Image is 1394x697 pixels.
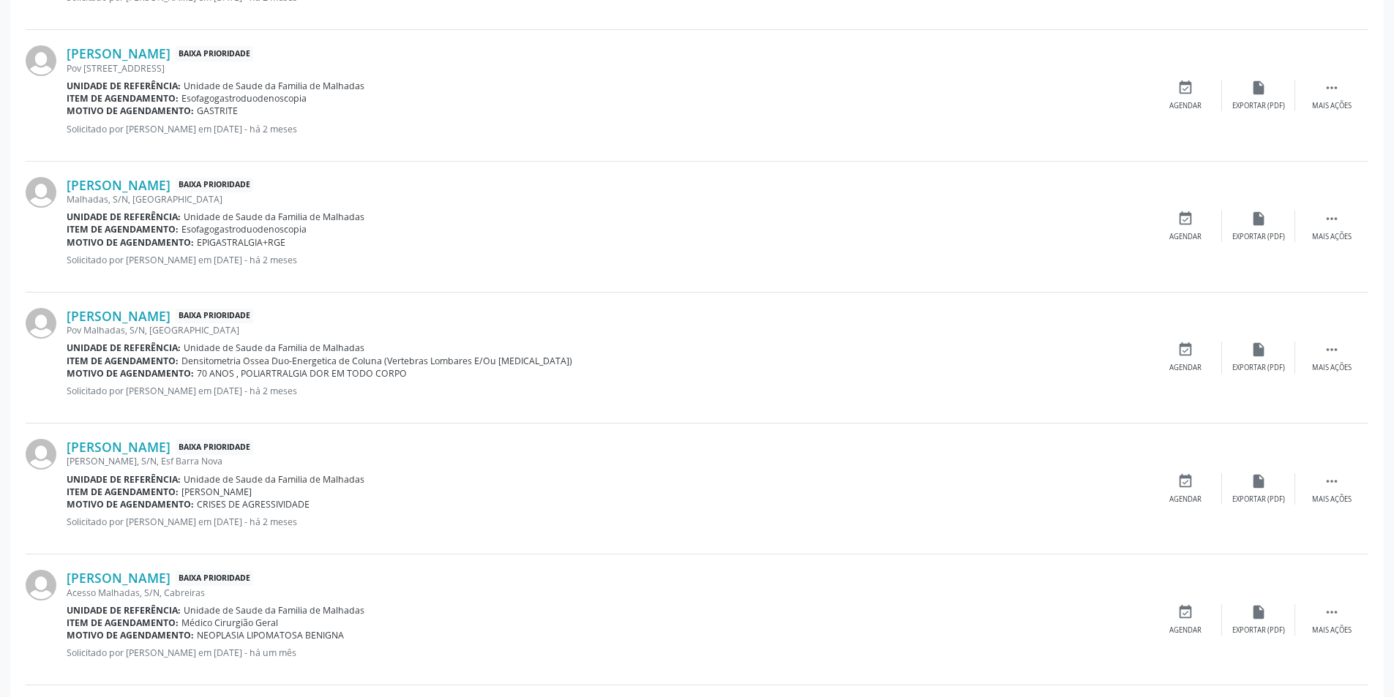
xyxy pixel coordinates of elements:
i:  [1324,211,1340,227]
div: Exportar (PDF) [1232,363,1285,373]
b: Item de agendamento: [67,486,179,498]
p: Solicitado por [PERSON_NAME] em [DATE] - há 2 meses [67,385,1149,397]
div: Agendar [1169,101,1202,111]
img: img [26,308,56,339]
i:  [1324,80,1340,96]
i: event_available [1177,604,1193,620]
div: Mais ações [1312,363,1352,373]
a: [PERSON_NAME] [67,177,170,193]
i:  [1324,342,1340,358]
img: img [26,45,56,76]
p: Solicitado por [PERSON_NAME] em [DATE] - há 2 meses [67,516,1149,528]
b: Motivo de agendamento: [67,367,194,380]
b: Unidade de referência: [67,473,181,486]
i:  [1324,473,1340,489]
b: Item de agendamento: [67,92,179,105]
a: [PERSON_NAME] [67,570,170,586]
div: Agendar [1169,494,1202,505]
span: Esofagogastroduodenoscopia [181,223,307,236]
span: Baixa Prioridade [176,178,253,193]
span: Densitometria Ossea Duo-Energetica de Coluna (Vertebras Lombares E/Ou [MEDICAL_DATA]) [181,355,572,367]
b: Item de agendamento: [67,355,179,367]
p: Solicitado por [PERSON_NAME] em [DATE] - há um mês [67,647,1149,659]
b: Unidade de referência: [67,342,181,354]
div: [PERSON_NAME], S/N, Esf Barra Nova [67,455,1149,467]
b: Motivo de agendamento: [67,105,194,117]
b: Item de agendamento: [67,617,179,629]
span: Baixa Prioridade [176,309,253,324]
i: event_available [1177,473,1193,489]
b: Unidade de referência: [67,604,181,617]
span: GASTRITE [197,105,238,117]
div: Agendar [1169,363,1202,373]
i: insert_drive_file [1251,80,1267,96]
span: NEOPLASIA LIPOMATOSA BENIGNA [197,629,344,641]
div: Exportar (PDF) [1232,625,1285,636]
img: img [26,439,56,470]
div: Exportar (PDF) [1232,101,1285,111]
div: Mais ações [1312,494,1352,505]
div: Agendar [1169,625,1202,636]
p: Solicitado por [PERSON_NAME] em [DATE] - há 2 meses [67,254,1149,266]
div: Agendar [1169,232,1202,242]
img: img [26,570,56,600]
b: Motivo de agendamento: [67,629,194,641]
a: [PERSON_NAME] [67,439,170,455]
a: [PERSON_NAME] [67,308,170,324]
span: Unidade de Saude da Familia de Malhadas [184,211,364,223]
span: [PERSON_NAME] [181,486,252,498]
div: Mais ações [1312,101,1352,111]
div: Acesso Malhadas, S/N, Cabreiras [67,587,1149,599]
span: Médico Cirurgião Geral [181,617,278,629]
p: Solicitado por [PERSON_NAME] em [DATE] - há 2 meses [67,123,1149,135]
span: Unidade de Saude da Familia de Malhadas [184,473,364,486]
i: event_available [1177,211,1193,227]
div: Mais ações [1312,232,1352,242]
span: Unidade de Saude da Familia de Malhadas [184,342,364,354]
i: insert_drive_file [1251,604,1267,620]
b: Unidade de referência: [67,80,181,92]
div: Mais ações [1312,625,1352,636]
b: Motivo de agendamento: [67,498,194,510]
b: Motivo de agendamento: [67,236,194,249]
img: img [26,177,56,208]
i:  [1324,604,1340,620]
span: Baixa Prioridade [176,570,253,586]
div: Pov [STREET_ADDRESS] [67,62,1149,75]
div: Exportar (PDF) [1232,232,1285,242]
span: Baixa Prioridade [176,46,253,61]
div: Pov Malhadas, S/N, [GEOGRAPHIC_DATA] [67,324,1149,336]
b: Item de agendamento: [67,223,179,236]
i: event_available [1177,342,1193,358]
i: insert_drive_file [1251,211,1267,227]
span: Esofagogastroduodenoscopia [181,92,307,105]
i: insert_drive_file [1251,342,1267,358]
i: insert_drive_file [1251,473,1267,489]
span: EPIGASTRALGIA+RGE [197,236,285,249]
div: Exportar (PDF) [1232,494,1285,505]
b: Unidade de referência: [67,211,181,223]
span: 70 ANOS , POLIARTRALGIA DOR EM TODO CORPO [197,367,407,380]
span: Unidade de Saude da Familia de Malhadas [184,604,364,617]
div: Malhadas, S/N, [GEOGRAPHIC_DATA] [67,193,1149,206]
span: Baixa Prioridade [176,440,253,455]
i: event_available [1177,80,1193,96]
span: Unidade de Saude da Familia de Malhadas [184,80,364,92]
span: CRISES DE AGRESSIVIDADE [197,498,310,510]
a: [PERSON_NAME] [67,45,170,61]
